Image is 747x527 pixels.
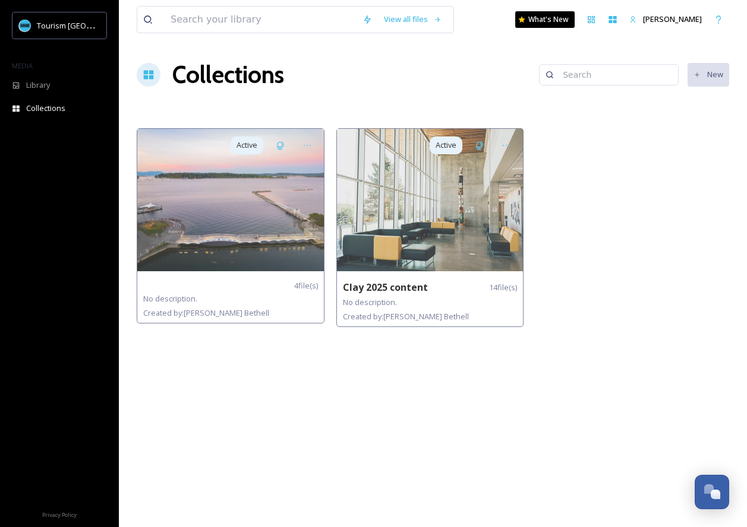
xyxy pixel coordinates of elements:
img: 5a421908-c5ab-4d2e-9ee7-5ec013fd1f92.jpg [137,129,324,271]
span: No description. [343,297,397,307]
strong: Clay 2025 content [343,281,428,294]
button: Open Chat [695,475,729,509]
a: Collections [172,57,284,93]
span: Active [436,139,456,151]
span: Privacy Policy [42,511,77,519]
span: Active [237,139,257,151]
div: Domain: [DOMAIN_NAME] [31,31,131,40]
a: Privacy Policy [42,507,77,521]
span: Created by: [PERSON_NAME] Bethell [343,311,469,322]
span: Collections [26,103,65,114]
div: Keywords by Traffic [131,70,200,78]
span: [PERSON_NAME] [643,14,702,24]
span: Library [26,80,50,91]
img: tab_domain_overview_orange.svg [32,69,42,78]
span: No description. [143,293,197,304]
img: logo_orange.svg [19,19,29,28]
img: website_grey.svg [19,31,29,40]
input: Search your library [165,7,357,33]
button: New [688,63,729,86]
span: 14 file(s) [489,282,517,293]
div: Domain Overview [45,70,106,78]
span: MEDIA [12,61,33,70]
a: [PERSON_NAME] [623,8,708,31]
input: Search [557,63,672,87]
a: View all files [378,8,447,31]
img: tab_keywords_by_traffic_grey.svg [118,69,128,78]
div: v 4.0.25 [33,19,58,28]
span: Tourism [GEOGRAPHIC_DATA] [37,20,143,31]
span: 4 file(s) [294,280,318,291]
a: What's New [515,11,575,28]
span: Created by: [PERSON_NAME] Bethell [143,307,269,318]
img: tourism_nanaimo_logo.jpeg [19,20,31,31]
img: 5ad569be-2dcd-40ce-ac32-5f5cce5f9a8a.jpg [337,129,524,271]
